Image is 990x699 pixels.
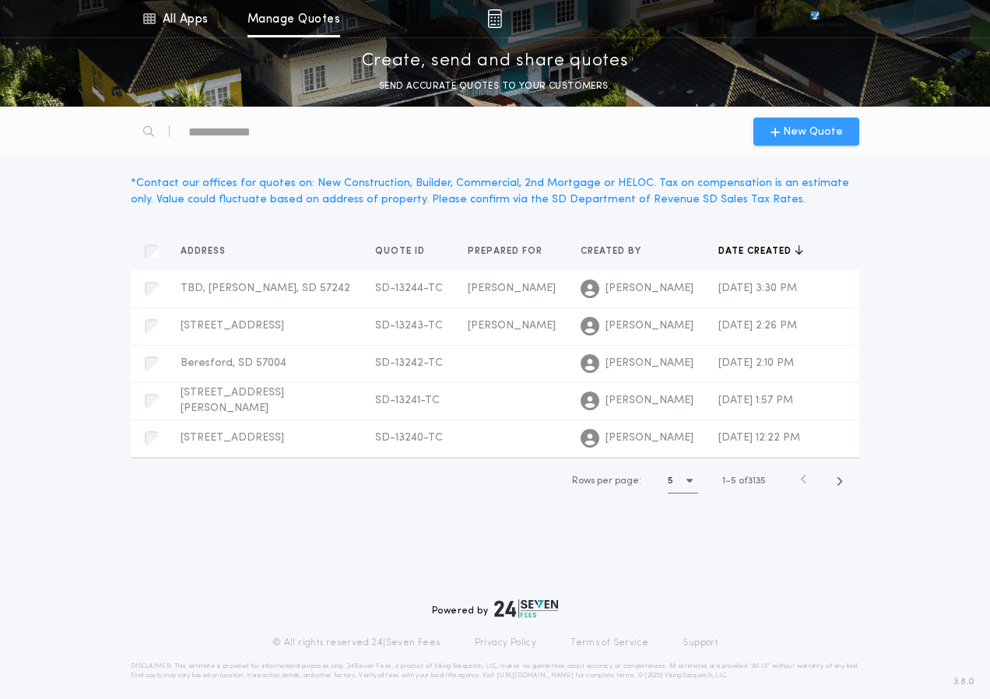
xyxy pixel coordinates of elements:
[487,9,502,28] img: img
[375,244,437,259] button: Quote ID
[375,395,440,406] span: SD-13241-TC
[181,245,229,258] span: Address
[379,79,611,94] p: SEND ACCURATE QUOTES TO YOUR CUSTOMERS.
[181,357,286,369] span: Beresford, SD 57004
[606,318,693,334] span: [PERSON_NAME]
[718,245,795,258] span: Date created
[181,320,284,332] span: [STREET_ADDRESS]
[375,245,428,258] span: Quote ID
[731,476,736,486] span: 5
[131,175,859,208] div: * Contact our offices for quotes on: New Construction, Builder, Commercial, 2nd Mortgage or HELOC...
[375,320,443,332] span: SD-13243-TC
[606,430,693,446] span: [PERSON_NAME]
[181,244,237,259] button: Address
[375,283,443,294] span: SD-13244-TC
[718,283,797,294] span: [DATE] 3:30 PM
[375,432,443,444] span: SD-13240-TC
[494,599,558,618] img: logo
[739,474,766,488] span: of 3135
[718,357,794,369] span: [DATE] 2:10 PM
[468,283,556,294] span: [PERSON_NAME]
[783,124,843,140] span: New Quote
[668,469,698,494] button: 5
[570,637,648,649] a: Terms of Service
[572,476,641,486] span: Rows per page:
[718,244,803,259] button: Date created
[181,387,284,414] span: [STREET_ADDRESS][PERSON_NAME]
[131,662,859,680] p: DISCLAIMER: This estimate is provided for informational purposes only. 24|Seven Fees, a product o...
[181,283,350,294] span: TBD, [PERSON_NAME], SD 57242
[606,281,693,297] span: [PERSON_NAME]
[581,245,644,258] span: Created by
[718,395,793,406] span: [DATE] 1:57 PM
[606,393,693,409] span: [PERSON_NAME]
[722,476,725,486] span: 1
[668,473,673,489] h1: 5
[375,357,443,369] span: SD-13242-TC
[683,637,718,649] a: Support
[432,599,558,618] div: Powered by
[718,432,800,444] span: [DATE] 12:22 PM
[953,675,974,689] span: 3.8.0
[581,244,653,259] button: Created by
[362,49,629,74] p: Create, send and share quotes
[782,11,848,26] img: vs-icon
[497,673,574,679] a: [URL][DOMAIN_NAME]
[468,320,556,332] span: [PERSON_NAME]
[468,245,546,258] span: Prepared for
[718,320,797,332] span: [DATE] 2:26 PM
[475,637,537,649] a: Privacy Policy
[606,356,693,371] span: [PERSON_NAME]
[753,118,859,146] button: New Quote
[181,432,284,444] span: [STREET_ADDRESS]
[272,637,441,649] p: © All rights reserved. 24|Seven Fees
